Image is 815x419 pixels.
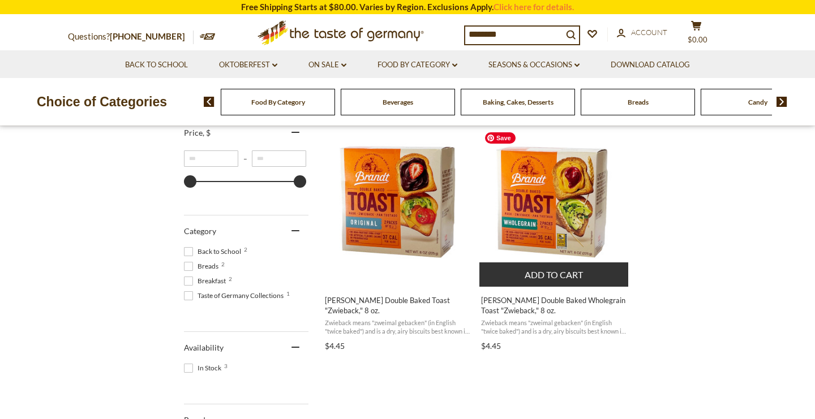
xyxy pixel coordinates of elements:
[325,295,471,316] span: [PERSON_NAME] Double Baked Toast "Zwieback," 8 oz.
[286,291,290,296] span: 1
[323,127,473,277] img: Brandt Double Baked Toast "Zwieback"
[617,27,667,39] a: Account
[203,128,211,137] span: , $
[184,261,222,271] span: Breads
[184,247,244,257] span: Back to School
[125,59,188,71] a: Back to School
[68,29,194,44] p: Questions?
[184,226,216,236] span: Category
[229,276,232,282] span: 2
[481,341,501,351] span: $4.45
[184,128,211,137] span: Price
[110,31,185,41] a: [PHONE_NUMBER]
[244,247,247,252] span: 2
[184,150,238,167] input: Minimum value
[184,291,287,301] span: Taste of Germany Collections
[323,117,473,355] a: Brandt Double Baked Toast
[383,98,413,106] a: Beverages
[481,295,628,316] span: [PERSON_NAME] Double Baked Wholegrain Toast "Zwieback," 8 oz.
[777,97,787,107] img: next arrow
[252,150,306,167] input: Maximum value
[238,154,252,163] span: –
[251,98,305,106] a: Food By Category
[219,59,277,71] a: Oktoberfest
[611,59,690,71] a: Download Catalog
[479,262,628,287] button: Add to cart
[204,97,215,107] img: previous arrow
[184,276,229,286] span: Breakfast
[488,59,580,71] a: Seasons & Occasions
[479,127,629,277] img: Brandt Double Baked Wholegrain Toast "Zwieback"
[378,59,457,71] a: Food By Category
[325,318,471,336] span: Zwieback means "zweimal gebacken" (in English "twice baked") and is a dry, airy biscuits best kno...
[485,132,516,144] span: Save
[688,35,707,44] span: $0.00
[221,261,225,267] span: 2
[628,98,649,106] a: Breads
[483,98,554,106] a: Baking, Cakes, Desserts
[479,117,629,355] a: Brandt Double Baked Wholegrain Toast
[748,98,767,106] a: Candy
[224,363,228,369] span: 3
[481,318,628,336] span: Zwieback means "zweimal gebacken" (in English "twice baked") and is a dry, airy biscuits best kno...
[184,363,225,373] span: In Stock
[679,20,713,49] button: $0.00
[325,341,345,351] span: $4.45
[308,59,346,71] a: On Sale
[184,343,224,352] span: Availability
[494,2,574,12] a: Click here for details.
[631,28,667,37] span: Account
